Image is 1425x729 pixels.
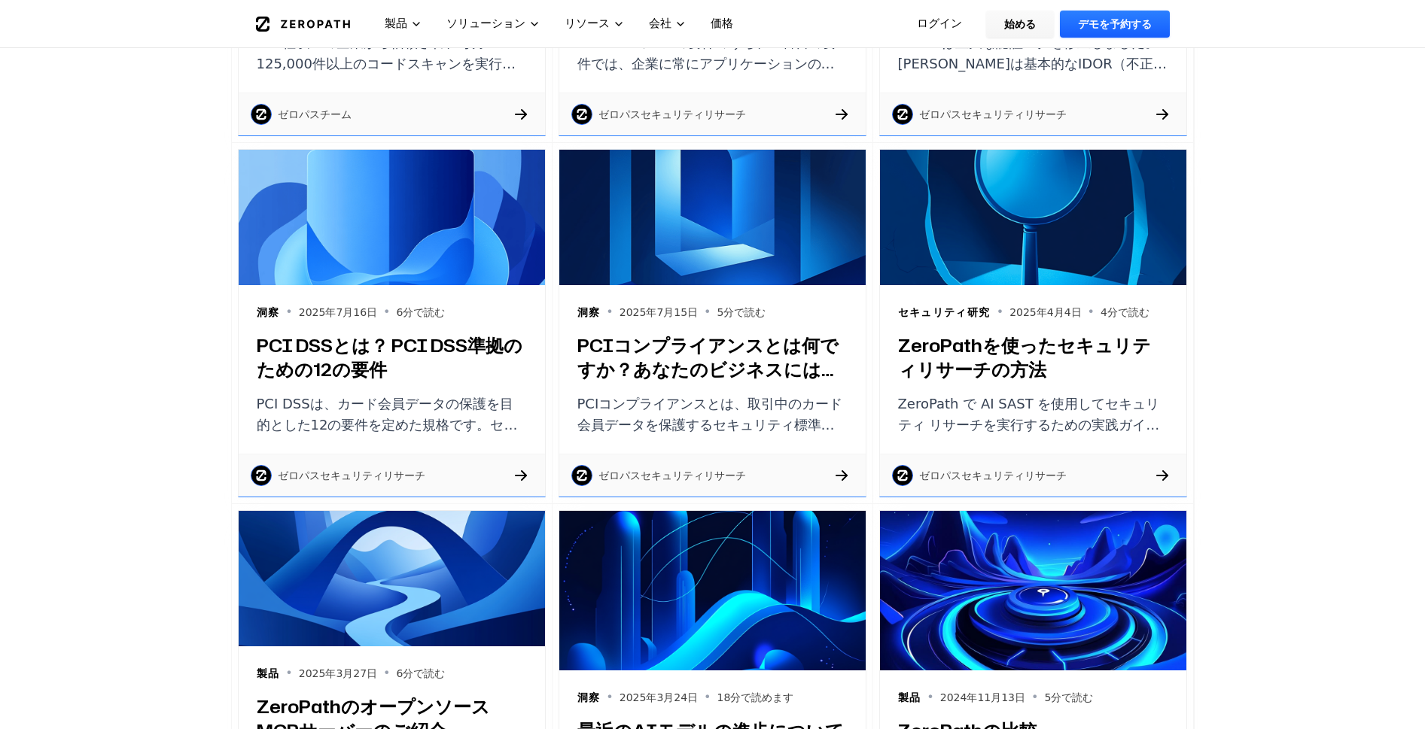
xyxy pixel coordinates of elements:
[1004,18,1036,30] font: 始める
[606,305,613,319] font: •
[620,691,698,703] font: 2025年3月24日
[299,306,377,318] font: 2025年7月16日
[403,306,445,318] font: 分で読む
[919,108,1067,120] font: ゼロパスセキュリティリサーチ
[892,465,913,486] img: ゼロパスセキュリティリサーチ
[257,396,518,559] font: PCI DSSは、カード会員データの保護を目的とした12の要件を定めた規格です。セキュリティ、ネットワーク、アプリケーション層を網羅しています。企業は、PCI DSSに準拠するために、データ暗号...
[278,108,352,120] font: ゼロパスチーム
[1031,690,1038,704] font: •
[251,465,272,486] img: ゼロパスセキュリティリサーチ
[1044,691,1051,703] font: 5
[898,306,991,318] font: セキュリティ研究
[1101,306,1107,318] font: 4
[598,108,746,120] font: ゼロパスセキュリティリサーチ
[239,150,545,285] img: PCI DSSとは？ PCI DSS準拠のための12の要件
[383,666,390,680] font: •
[257,306,280,318] font: 洞察
[577,306,601,318] font: 洞察
[873,143,1194,504] a: ZeroPathを使ったセキュリティリサーチの方法セキュリティ研究•2025年4月4日•4分で読むZeroPathを使ったセキュリティリサーチの方法ZeroPath で AI SAST を使用し...
[898,333,1151,382] font: ZeroPathを使ったセキュリティリサーチの方法
[649,17,671,30] font: 会社
[397,667,403,679] font: 6
[1107,306,1149,318] font: 分で読む
[278,469,425,481] font: ゼロパスセキュリティリサーチ
[403,667,445,679] font: 分で読む
[285,666,292,680] font: •
[257,333,522,382] font: PCI DSSとは？ PCI DSS準拠のための12の要件
[598,469,746,481] font: ゼロパスセキュリティリサーチ
[559,150,866,285] img: PCIコンプライアンスとは何ですか？あなたのビジネスにはPCIコンプライアンスが必要ですか？
[565,17,610,30] font: リソース
[620,306,698,318] font: 2025年7月15日
[927,690,933,704] font: •
[711,17,733,30] font: 価格
[285,305,292,319] font: •
[704,305,711,319] font: •
[892,104,913,125] img: ゼロパスセキュリティリサーチ
[577,691,601,703] font: 洞察
[577,396,845,580] font: PCIコンプライアンスとは、取引中のカード会員データを保護するセキュリティ標準規格を指します。これには、カードデータの取り扱いに関するPCI DSS、決済端末に関するPCI PTS、オンライン詐...
[940,691,1025,703] font: 2024年11月13日
[917,17,962,30] font: ログイン
[553,143,873,504] a: PCIコンプライアンスとは何ですか？あなたのビジネスにはPCIコンプライアンスが必要ですか？洞察•2025年7月15日•5分で読むPCIコンプライアンスとは何ですか？あなたのビジネスにはPCIコ...
[383,305,390,319] font: •
[723,306,766,318] font: 分で読む
[730,691,793,703] font: 分で読めます
[717,306,724,318] font: 5
[899,11,980,38] a: ログイン
[299,667,377,679] font: 2025年3月27日
[571,104,592,125] img: ゼロパスセキュリティリサーチ
[919,469,1067,481] font: ゼロパスセキュリティリサーチ
[986,11,1054,38] a: 始める
[717,691,731,703] font: 18
[257,667,280,679] font: 製品
[1078,18,1152,30] font: デモを予約する
[997,305,1003,319] font: •
[606,690,613,704] font: •
[559,511,866,670] img: 最近のAIモデルの進歩について
[251,104,272,125] img: ゼロパスチーム
[1051,691,1093,703] font: 分で読む
[239,511,545,646] img: ZeroPathのオープンソースMCPサーバーのご紹介
[1009,306,1081,318] font: 2025年4月4日
[446,17,525,30] font: ソリューション
[704,690,711,704] font: •
[1060,11,1170,38] a: デモを予約する
[898,691,921,703] font: 製品
[880,150,1186,285] img: ZeroPathを使ったセキュリティリサーチの方法
[397,306,403,318] font: 6
[571,465,592,486] img: ゼロパスセキュリティリサーチ
[898,396,1160,454] font: ZeroPath で AI SAST を使用してセキュリティ リサーチを実行するための実践ガイド。
[232,143,553,504] a: PCI DSSとは？ PCI DSS準拠のための12の要件洞察•2025年7月16日•6分で読むPCI DSSとは？ PCI DSS準拠のための12の要件PCI DSSは、カード会員データの保護...
[385,17,407,30] font: 製品
[880,511,1186,670] img: ZeroPathの比較
[1088,305,1095,319] font: •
